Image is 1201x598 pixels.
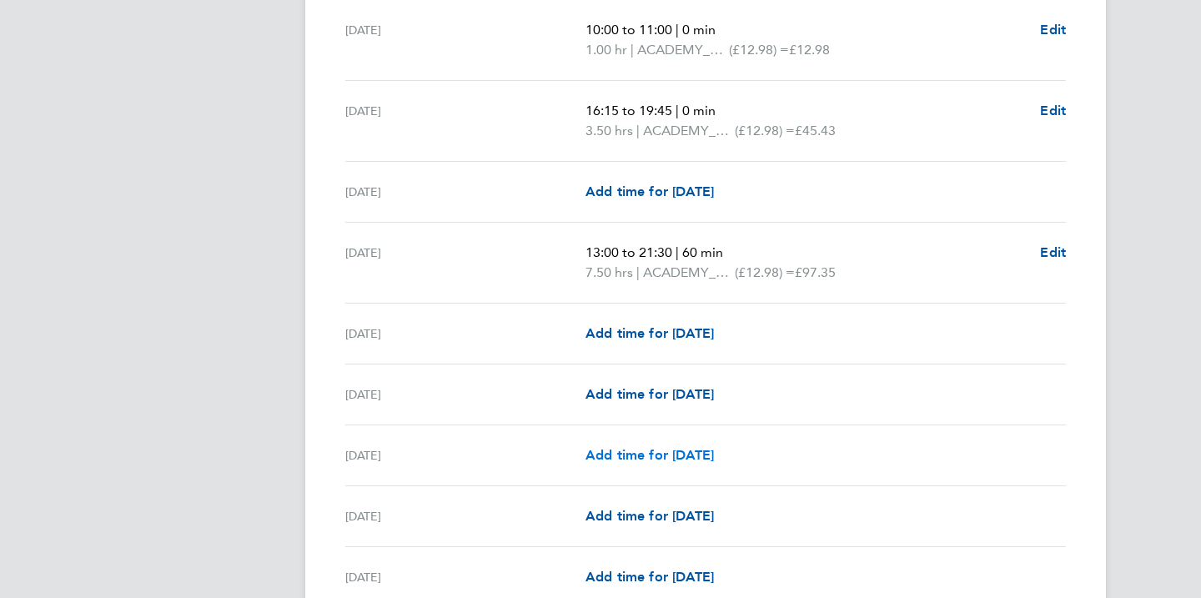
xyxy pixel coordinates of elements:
span: (£12.98) = [729,42,789,58]
span: 0 min [682,22,716,38]
div: [DATE] [345,567,585,587]
div: [DATE] [345,384,585,405]
span: | [676,22,679,38]
span: | [676,103,679,118]
span: | [676,244,679,260]
a: Add time for [DATE] [585,445,714,465]
span: 7.50 hrs [585,264,633,280]
span: 60 min [682,244,723,260]
a: Edit [1040,20,1066,40]
span: | [631,42,634,58]
span: 10:00 to 11:00 [585,22,672,38]
a: Add time for [DATE] [585,567,714,587]
span: ACADEMY_PLAYER_CHAPERONE [637,40,729,60]
div: [DATE] [345,20,585,60]
span: Add time for [DATE] [585,447,714,463]
div: [DATE] [345,101,585,141]
a: Edit [1040,243,1066,263]
span: 3.50 hrs [585,123,633,138]
span: Add time for [DATE] [585,569,714,585]
span: | [636,264,640,280]
a: Add time for [DATE] [585,506,714,526]
span: ACADEMY_PLAYER_CHAPERONE [643,121,735,141]
span: 1.00 hr [585,42,627,58]
div: [DATE] [345,445,585,465]
div: [DATE] [345,182,585,202]
a: Add time for [DATE] [585,384,714,405]
span: 0 min [682,103,716,118]
span: Add time for [DATE] [585,325,714,341]
a: Edit [1040,101,1066,121]
span: Add time for [DATE] [585,508,714,524]
div: [DATE] [345,324,585,344]
span: Add time for [DATE] [585,183,714,199]
span: | [636,123,640,138]
span: Edit [1040,244,1066,260]
span: £97.35 [795,264,836,280]
span: ACADEMY_PLAYER_CHAPERONE [643,263,735,283]
span: Add time for [DATE] [585,386,714,402]
div: [DATE] [345,506,585,526]
span: £45.43 [795,123,836,138]
a: Add time for [DATE] [585,182,714,202]
span: (£12.98) = [735,123,795,138]
a: Add time for [DATE] [585,324,714,344]
span: £12.98 [789,42,830,58]
span: Edit [1040,22,1066,38]
span: 13:00 to 21:30 [585,244,672,260]
span: Edit [1040,103,1066,118]
span: 16:15 to 19:45 [585,103,672,118]
span: (£12.98) = [735,264,795,280]
div: [DATE] [345,243,585,283]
